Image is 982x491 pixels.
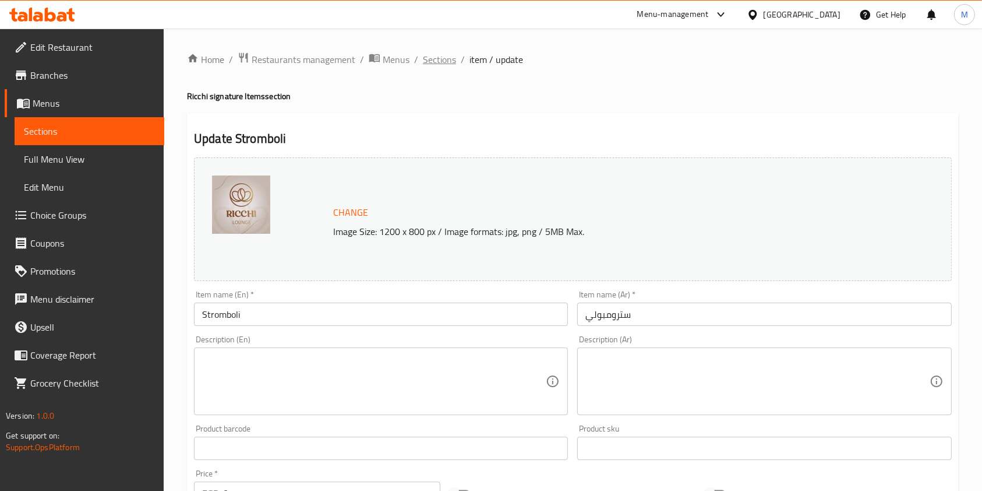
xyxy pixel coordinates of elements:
[5,257,164,285] a: Promotions
[414,52,418,66] li: /
[24,180,155,194] span: Edit Menu
[15,173,164,201] a: Edit Menu
[15,145,164,173] a: Full Menu View
[5,33,164,61] a: Edit Restaurant
[6,440,80,455] a: Support.OpsPlatform
[194,303,568,326] input: Enter name En
[6,408,34,423] span: Version:
[229,52,233,66] li: /
[15,117,164,145] a: Sections
[383,52,409,66] span: Menus
[187,52,224,66] a: Home
[33,96,155,110] span: Menus
[469,52,523,66] span: item / update
[194,437,568,460] input: Please enter product barcode
[194,130,952,148] h2: Update Stromboli
[461,52,465,66] li: /
[764,8,840,21] div: [GEOGRAPHIC_DATA]
[5,313,164,341] a: Upsell
[333,204,368,221] span: Change
[30,348,155,362] span: Coverage Report
[423,52,456,66] a: Sections
[5,369,164,397] a: Grocery Checklist
[238,52,355,67] a: Restaurants management
[5,89,164,117] a: Menus
[36,408,54,423] span: 1.0.0
[5,229,164,257] a: Coupons
[30,320,155,334] span: Upsell
[30,292,155,306] span: Menu disclaimer
[187,52,959,67] nav: breadcrumb
[30,208,155,222] span: Choice Groups
[30,68,155,82] span: Branches
[961,8,968,21] span: M
[369,52,409,67] a: Menus
[577,303,951,326] input: Enter name Ar
[30,264,155,278] span: Promotions
[577,437,951,460] input: Please enter product sku
[637,8,709,22] div: Menu-management
[5,201,164,229] a: Choice Groups
[6,428,59,443] span: Get support on:
[30,376,155,390] span: Grocery Checklist
[187,90,959,102] h4: Ricchi signature Items section
[5,61,164,89] a: Branches
[360,52,364,66] li: /
[30,236,155,250] span: Coupons
[5,341,164,369] a: Coverage Report
[24,152,155,166] span: Full Menu View
[328,225,870,239] p: Image Size: 1200 x 800 px / Image formats: jpg, png / 5MB Max.
[5,285,164,313] a: Menu disclaimer
[212,176,270,234] img: 89ff2c00e470474e89951e35b638948483851430863.jpg
[252,52,355,66] span: Restaurants management
[24,124,155,138] span: Sections
[30,40,155,54] span: Edit Restaurant
[328,201,373,225] button: Change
